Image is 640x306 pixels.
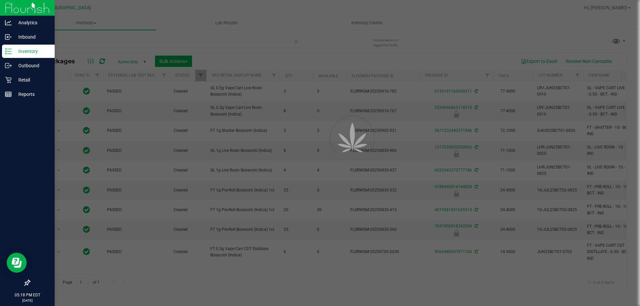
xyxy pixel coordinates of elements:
[5,19,12,26] inline-svg: Analytics
[5,91,12,98] inline-svg: Reports
[5,77,12,83] inline-svg: Retail
[12,62,52,70] p: Outbound
[12,76,52,84] p: Retail
[5,34,12,40] inline-svg: Inbound
[3,292,52,298] p: 05:18 PM EDT
[5,62,12,69] inline-svg: Outbound
[12,90,52,98] p: Reports
[3,298,52,303] p: [DATE]
[7,253,27,273] iframe: Resource center
[12,19,52,27] p: Analytics
[12,47,52,55] p: Inventory
[5,48,12,55] inline-svg: Inventory
[12,33,52,41] p: Inbound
